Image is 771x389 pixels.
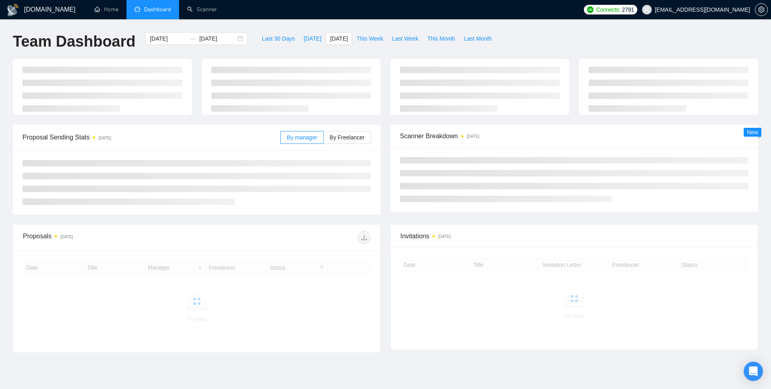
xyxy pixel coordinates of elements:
[747,129,758,135] span: New
[427,34,455,43] span: This Month
[190,35,196,42] span: to
[622,5,634,14] span: 2791
[755,3,768,16] button: setting
[23,231,197,244] div: Proposals
[388,32,423,45] button: Last Week
[352,32,388,45] button: This Week
[150,34,186,43] input: Start date
[144,6,171,13] span: Dashboard
[357,34,383,43] span: This Week
[423,32,459,45] button: This Month
[262,34,295,43] span: Last 30 Days
[287,134,317,141] span: By manager
[98,136,111,140] time: [DATE]
[13,32,135,51] h1: Team Dashboard
[6,4,19,16] img: logo
[400,231,748,241] span: Invitations
[187,6,217,13] a: searchScanner
[135,6,140,12] span: dashboard
[326,32,352,45] button: [DATE]
[304,34,321,43] span: [DATE]
[438,234,451,239] time: [DATE]
[330,134,365,141] span: By Freelancer
[459,32,496,45] button: Last Month
[199,34,236,43] input: End date
[330,34,348,43] span: [DATE]
[744,362,763,381] div: Open Intercom Messenger
[755,6,768,13] a: setting
[400,131,749,141] span: Scanner Breakdown
[464,34,492,43] span: Last Month
[60,235,73,239] time: [DATE]
[596,5,620,14] span: Connects:
[467,134,479,139] time: [DATE]
[587,6,594,13] img: upwork-logo.png
[644,7,650,12] span: user
[94,6,118,13] a: homeHome
[392,34,418,43] span: Last Week
[299,32,326,45] button: [DATE]
[22,132,280,142] span: Proposal Sending Stats
[257,32,299,45] button: Last 30 Days
[190,35,196,42] span: swap-right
